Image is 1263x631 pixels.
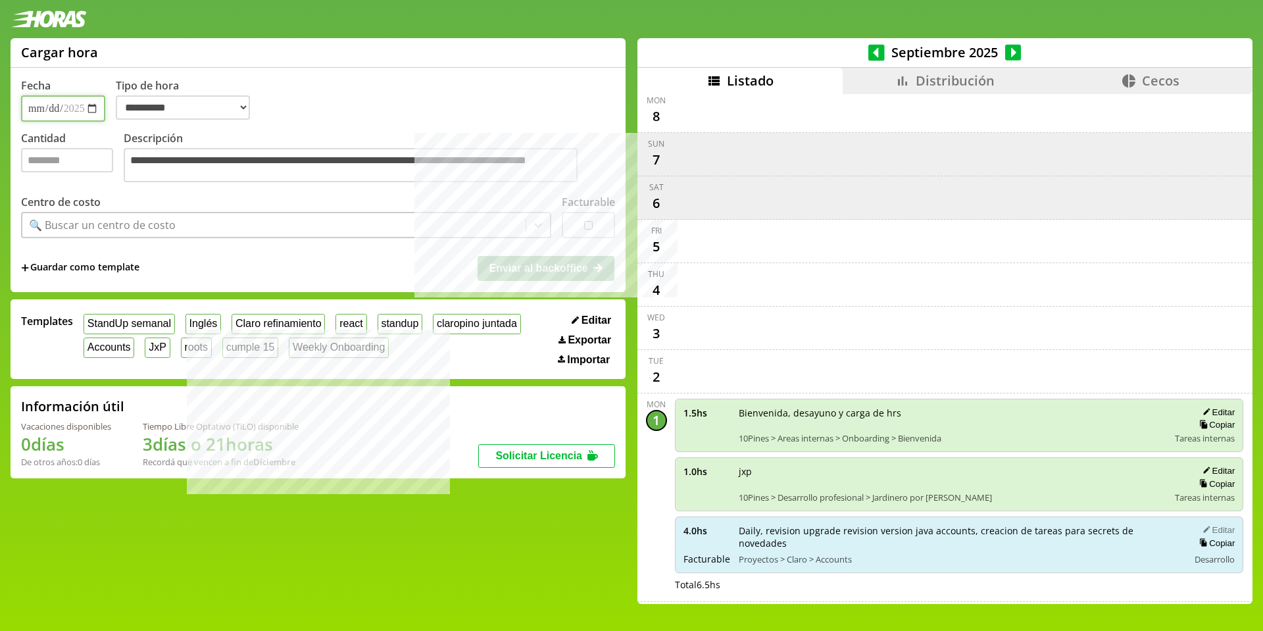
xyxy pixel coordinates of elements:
[116,95,250,120] select: Tipo de hora
[727,72,774,89] span: Listado
[186,314,221,334] button: Inglés
[495,450,582,461] span: Solicitar Licencia
[21,131,124,186] label: Cantidad
[568,314,615,327] button: Editar
[683,553,730,565] span: Facturable
[555,334,615,347] button: Exportar
[649,355,664,366] div: Tue
[21,456,111,468] div: De otros años: 0 días
[1199,465,1235,476] button: Editar
[21,314,73,328] span: Templates
[739,407,1166,419] span: Bienvenida, desayuno y carga de hrs
[21,148,113,172] input: Cantidad
[232,314,325,334] button: Claro refinamiento
[21,397,124,415] h2: Información útil
[646,280,667,301] div: 4
[646,410,667,431] div: 1
[433,314,520,334] button: claropino juntada
[116,78,260,122] label: Tipo de hora
[582,315,611,326] span: Editar
[568,334,611,346] span: Exportar
[646,236,667,257] div: 5
[1195,538,1235,549] button: Copiar
[1142,72,1179,89] span: Cecos
[253,456,295,468] b: Diciembre
[683,465,730,478] span: 1.0 hs
[567,354,610,366] span: Importar
[84,314,175,334] button: StandUp semanal
[378,314,423,334] button: standup
[11,11,87,28] img: logotipo
[1175,432,1235,444] span: Tareas internas
[1175,492,1235,503] span: Tareas internas
[683,407,730,419] span: 1.5 hs
[739,465,1166,478] span: jxp
[145,338,170,358] button: JxP
[143,456,299,468] div: Recordá que vencen a fin de
[649,182,664,193] div: Sat
[739,553,1180,565] span: Proyectos > Claro > Accounts
[648,138,664,149] div: Sun
[222,338,278,358] button: cumple 15
[143,432,299,456] h1: 3 días o 21 horas
[289,338,389,358] button: Weekly Onboarding
[739,492,1166,503] span: 10Pines > Desarrollo profesional > Jardinero por [PERSON_NAME]
[181,338,212,358] button: roots
[1195,478,1235,490] button: Copiar
[21,432,111,456] h1: 0 días
[335,314,366,334] button: react
[124,131,615,186] label: Descripción
[885,43,1005,61] span: Septiembre 2025
[1199,407,1235,418] button: Editar
[916,72,995,89] span: Distribución
[739,524,1180,549] span: Daily, revision upgrade revision version java accounts, creacion de tareas para secrets de novedades
[84,338,134,358] button: Accounts
[648,268,664,280] div: Thu
[29,218,176,232] div: 🔍 Buscar un centro de costo
[647,399,666,410] div: Mon
[21,420,111,432] div: Vacaciones disponibles
[646,149,667,170] div: 7
[1199,524,1235,536] button: Editar
[739,432,1166,444] span: 10Pines > Areas internas > Onboarding > Bienvenida
[21,261,139,275] span: +Guardar como template
[646,323,667,344] div: 3
[478,444,615,468] button: Solicitar Licencia
[21,43,98,61] h1: Cargar hora
[124,148,578,182] textarea: Descripción
[647,95,666,106] div: Mon
[646,366,667,388] div: 2
[646,106,667,127] div: 8
[683,524,730,537] span: 4.0 hs
[1195,553,1235,565] span: Desarrollo
[21,78,51,93] label: Fecha
[21,261,29,275] span: +
[143,420,299,432] div: Tiempo Libre Optativo (TiLO) disponible
[562,195,615,209] label: Facturable
[637,94,1252,602] div: scrollable content
[21,195,101,209] label: Centro de costo
[646,193,667,214] div: 6
[651,225,662,236] div: Fri
[1195,419,1235,430] button: Copiar
[675,578,1244,591] div: Total 6.5 hs
[647,312,665,323] div: Wed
